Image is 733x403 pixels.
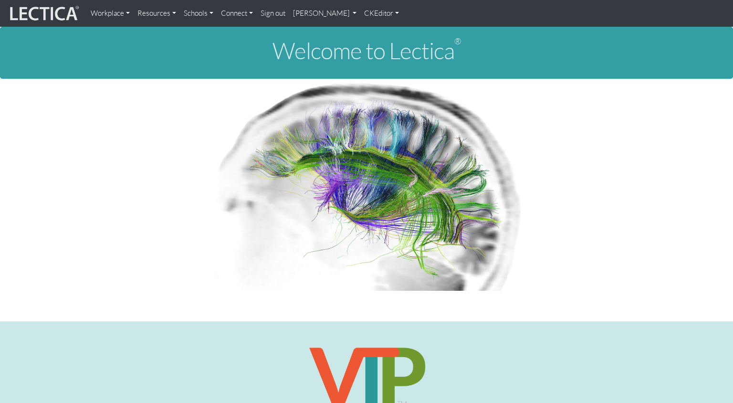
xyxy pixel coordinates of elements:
[8,4,79,22] img: lecticalive
[289,4,361,23] a: [PERSON_NAME]
[87,4,134,23] a: Workplace
[454,36,461,46] sup: ®
[208,79,525,291] img: Human Connectome Project Image
[217,4,257,23] a: Connect
[180,4,217,23] a: Schools
[134,4,180,23] a: Resources
[257,4,289,23] a: Sign out
[360,4,403,23] a: CKEditor
[8,38,725,64] h1: Welcome to Lectica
